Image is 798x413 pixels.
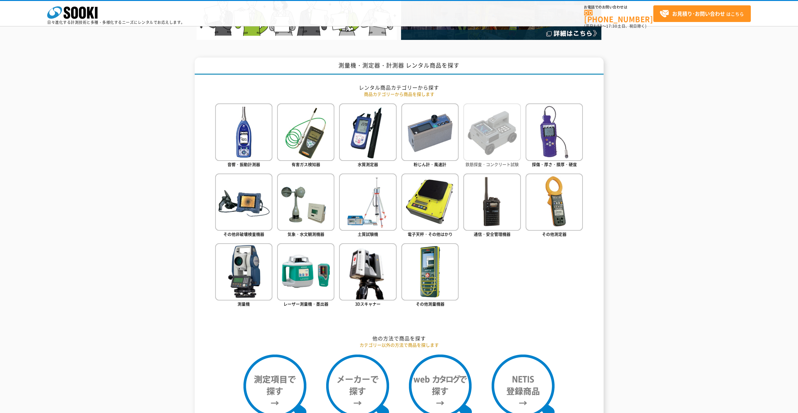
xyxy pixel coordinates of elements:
[408,231,453,237] span: 電子天秤・その他はかり
[215,342,583,348] p: カテゴリー以外の方法で商品を探します
[215,243,272,300] img: 測量機
[606,23,617,29] span: 17:30
[215,84,583,91] h2: レンタル商品カテゴリーから探す
[292,161,320,167] span: 有害ガス検知器
[594,23,602,29] span: 8:50
[463,103,521,168] a: 鉄筋探査・コンクリート試験
[401,103,459,168] a: 粉じん計・風速計
[526,103,583,161] img: 探傷・厚さ・膜厚・硬度
[355,301,381,307] span: 3Dスキャナー
[526,103,583,168] a: 探傷・厚さ・膜厚・硬度
[653,5,751,22] a: お見積り･お問い合わせはこちら
[339,243,396,308] a: 3Dスキャナー
[339,173,396,231] img: 土質試験機
[584,10,653,23] a: [PHONE_NUMBER]
[358,231,378,237] span: 土質試験機
[339,243,396,300] img: 3Dスキャナー
[287,231,324,237] span: 気象・水文観測機器
[283,301,328,307] span: レーザー測量機・墨出器
[358,161,378,167] span: 水質測定器
[277,243,334,308] a: レーザー測量機・墨出器
[672,10,725,17] strong: お見積り･お問い合わせ
[526,173,583,231] img: その他測定器
[463,173,521,231] img: 通信・安全管理機器
[215,243,272,308] a: 測量機
[277,243,334,300] img: レーザー測量機・墨出器
[339,103,396,168] a: 水質測定器
[277,173,334,239] a: 気象・水文観測機器
[660,9,744,19] span: はこちら
[215,91,583,97] p: 商品カテゴリーから商品を探します
[277,103,334,161] img: 有害ガス検知器
[401,243,459,308] a: その他測量機器
[215,335,583,342] h2: 他の方法で商品を探す
[215,103,272,168] a: 音響・振動計測器
[463,173,521,239] a: 通信・安全管理機器
[463,103,521,161] img: 鉄筋探査・コンクリート試験
[474,231,511,237] span: 通信・安全管理機器
[414,161,446,167] span: 粉じん計・風速計
[339,103,396,161] img: 水質測定器
[195,58,604,75] h1: 測量機・測定器・計測器 レンタル商品を探す
[223,231,264,237] span: その他非破壊検査機器
[401,243,459,300] img: その他測量機器
[401,173,459,239] a: 電子天秤・その他はかり
[339,173,396,239] a: 土質試験機
[47,20,185,24] p: 日々進化する計測技術と多種・多様化するニーズにレンタルでお応えします。
[215,103,272,161] img: 音響・振動計測器
[466,161,519,167] span: 鉄筋探査・コンクリート試験
[532,161,577,167] span: 探傷・厚さ・膜厚・硬度
[401,103,459,161] img: 粉じん計・風速計
[526,173,583,239] a: その他測定器
[277,173,334,231] img: 気象・水文観測機器
[401,173,459,231] img: 電子天秤・その他はかり
[542,231,566,237] span: その他測定器
[584,5,653,9] span: お電話でのお問い合わせは
[227,161,260,167] span: 音響・振動計測器
[237,301,250,307] span: 測量機
[215,173,272,231] img: その他非破壊検査機器
[215,173,272,239] a: その他非破壊検査機器
[416,301,444,307] span: その他測量機器
[584,23,646,29] span: (平日 ～ 土日、祝日除く)
[277,103,334,168] a: 有害ガス検知器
